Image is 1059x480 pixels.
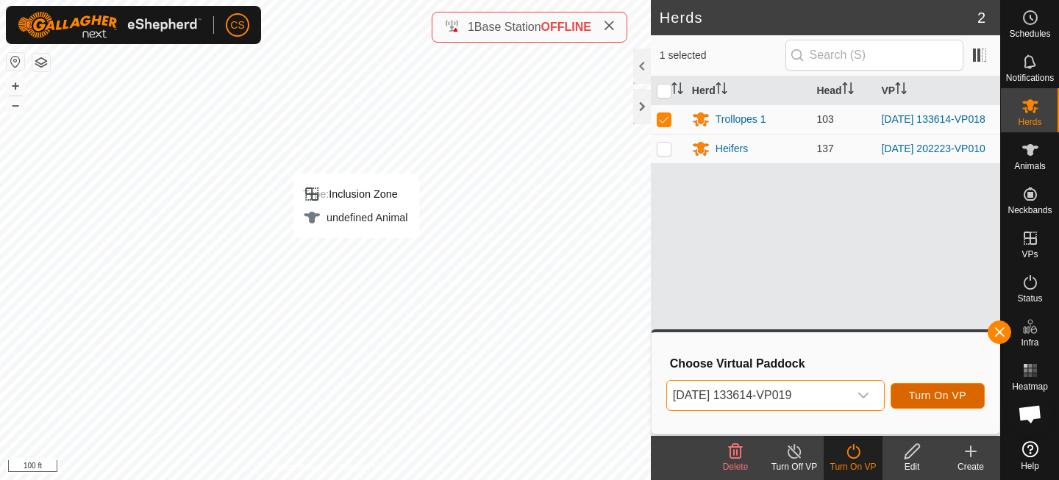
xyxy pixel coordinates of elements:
span: Help [1021,462,1039,470]
a: Contact Us [340,461,383,474]
p-sorticon: Activate to sort [716,85,727,96]
th: Head [810,76,875,105]
div: Open chat [1008,392,1052,436]
div: undefined Animal [303,209,407,226]
span: Base Station [474,21,541,33]
span: OFFLINE [541,21,591,33]
span: 1 selected [660,48,785,63]
a: Privacy Policy [267,461,322,474]
p-sorticon: Activate to sort [895,85,907,96]
span: 2025-05-23 133614-VP019 [667,381,849,410]
span: Herds [1018,118,1041,126]
span: Schedules [1009,29,1050,38]
a: [DATE] 202223-VP010 [881,143,985,154]
div: Edit [883,460,941,473]
span: VPs [1021,250,1038,259]
button: + [7,77,24,95]
button: Map Layers [32,54,50,71]
span: Animals [1014,162,1046,171]
span: 137 [816,143,833,154]
h2: Herds [660,9,977,26]
div: Trollopes 1 [716,112,766,127]
a: [DATE] 133614-VP018 [881,113,985,125]
div: Create [941,460,1000,473]
th: VP [875,76,1000,105]
input: Search (S) [785,40,963,71]
div: Turn Off VP [765,460,824,473]
button: Reset Map [7,53,24,71]
img: Gallagher Logo [18,12,202,38]
span: Turn On VP [909,390,966,401]
span: 2 [977,7,985,29]
span: Notifications [1006,74,1054,82]
span: 103 [816,113,833,125]
span: Delete [723,462,749,472]
button: Turn On VP [891,383,985,409]
button: – [7,96,24,114]
a: Help [1001,435,1059,476]
span: Infra [1021,338,1038,347]
span: Status [1017,294,1042,303]
span: Neckbands [1008,206,1052,215]
span: Heatmap [1012,382,1048,391]
span: CS [230,18,244,33]
th: Herd [686,76,811,105]
p-sorticon: Activate to sort [842,85,854,96]
div: Inclusion Zone [303,185,407,203]
div: dropdown trigger [849,381,878,410]
div: Heifers [716,141,748,157]
p-sorticon: Activate to sort [671,85,683,96]
h3: Choose Virtual Paddock [670,357,985,370]
div: Turn On VP [824,460,883,473]
span: 1 [468,21,474,33]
